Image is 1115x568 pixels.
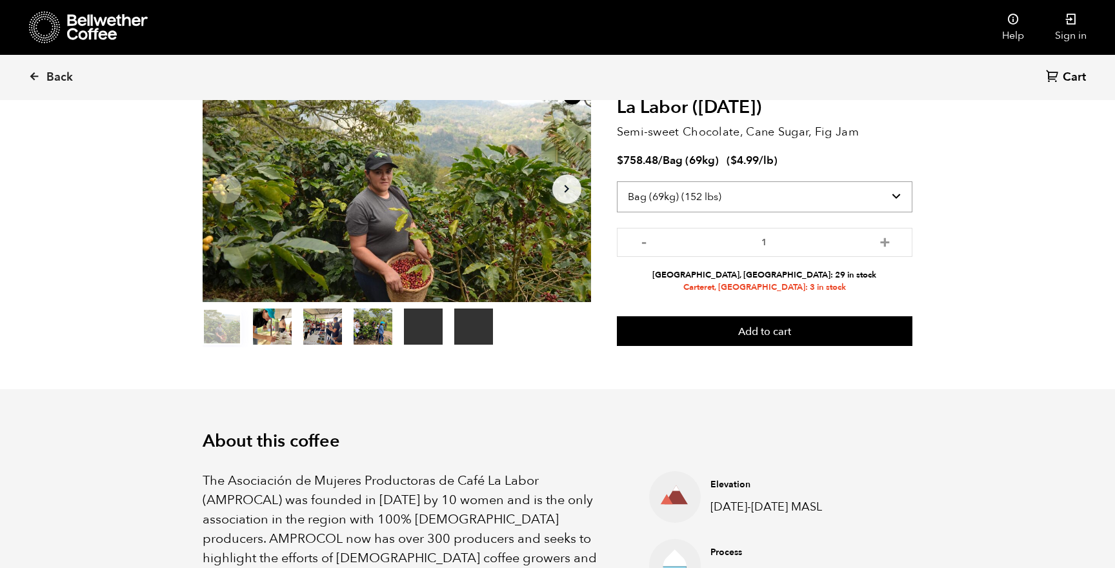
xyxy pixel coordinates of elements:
span: Bag (69kg) [663,153,719,168]
h4: Elevation [710,478,892,491]
li: Carteret, [GEOGRAPHIC_DATA]: 3 in stock [617,281,912,294]
h4: Process [710,546,892,559]
button: Add to cart [617,316,912,346]
li: [GEOGRAPHIC_DATA], [GEOGRAPHIC_DATA]: 29 in stock [617,269,912,281]
bdi: 758.48 [617,153,658,168]
h2: About this coffee [203,431,912,452]
video: Your browser does not support the video tag. [404,309,443,345]
video: Your browser does not support the video tag. [454,309,493,345]
span: / [658,153,663,168]
span: Cart [1063,70,1086,85]
p: [DATE]-[DATE] MASL [710,498,892,516]
span: ( ) [727,153,778,168]
button: - [636,234,652,247]
a: Cart [1046,69,1089,86]
p: Semi-sweet Chocolate, Cane Sugar, Fig Jam [617,123,912,141]
span: /lb [759,153,774,168]
span: $ [730,153,737,168]
button: + [877,234,893,247]
h2: La Labor ([DATE]) [617,97,912,119]
bdi: 4.99 [730,153,759,168]
span: Back [46,70,73,85]
span: $ [617,153,623,168]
